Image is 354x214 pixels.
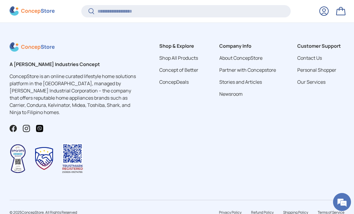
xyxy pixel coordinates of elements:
a: About ConcepStore [219,55,262,61]
img: Trustmark QR [62,143,83,174]
em: Submit [88,168,109,176]
textarea: Type your message and click 'Submit' [3,147,114,168]
div: Leave a message [31,34,101,41]
a: Shop All Products [159,55,198,61]
a: Partner with Concepstore [219,67,276,73]
h2: A [PERSON_NAME] Industries Concept [10,61,138,68]
a: Contact Us [297,55,322,61]
img: Trustmark Seal [35,147,53,170]
a: Concept of Better [159,67,198,73]
a: ConcepDeals [159,79,189,85]
img: Data Privacy Seal [10,144,26,173]
span: We are offline. Please leave us a message. [13,67,105,128]
a: Stories and Articles [219,79,262,85]
a: Personal Shopper [297,67,336,73]
p: ConcepStore is an online curated lifestyle home solutions platform in the [GEOGRAPHIC_DATA], mana... [10,73,138,116]
img: ConcepStore [10,7,55,16]
div: Minimize live chat window [98,3,113,17]
a: Our Services [297,79,325,85]
a: Newsroom [219,91,243,97]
